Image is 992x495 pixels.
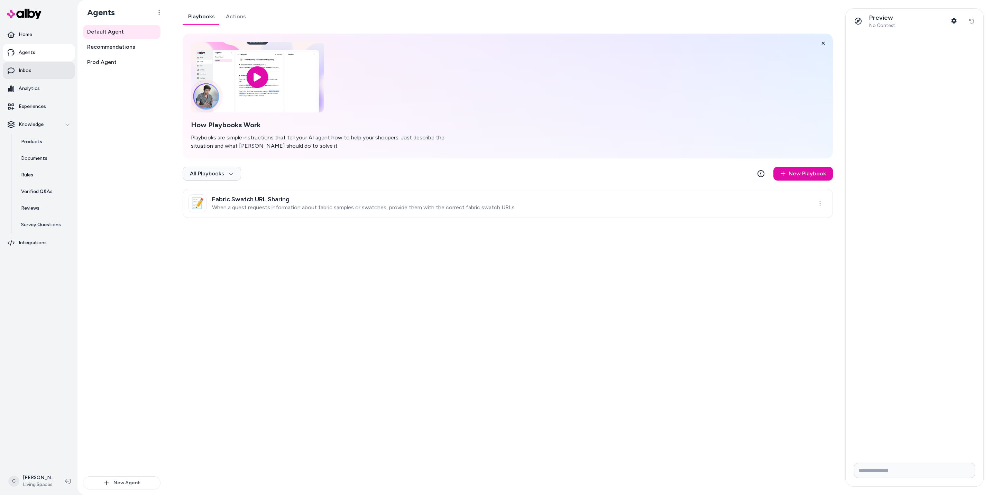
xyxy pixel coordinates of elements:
a: Reviews [14,200,75,217]
a: Experiences [3,98,75,115]
p: Survey Questions [21,221,61,228]
p: Playbooks are simple instructions that tell your AI agent how to help your shoppers. Just describ... [191,134,457,150]
span: Prod Agent [87,58,117,66]
span: No Context [869,22,895,29]
span: Default Agent [87,28,124,36]
p: Documents [21,155,47,162]
button: New Agent [83,476,160,489]
p: Integrations [19,239,47,246]
span: Recommendations [87,43,135,51]
p: Analytics [19,85,40,92]
a: Verified Q&As [14,183,75,200]
p: Reviews [21,205,39,212]
a: Home [3,26,75,43]
a: Documents [14,150,75,167]
div: 📝 [189,194,206,212]
a: Default Agent [83,25,160,39]
p: [PERSON_NAME] [23,474,54,481]
p: Products [21,138,42,145]
p: When a guest requests information about fabric samples or swatches, provide them with the correct... [212,204,515,211]
p: Inbox [19,67,31,74]
span: C [8,476,19,487]
a: Analytics [3,80,75,97]
p: Preview [869,14,895,22]
a: Rules [14,167,75,183]
a: Agents [3,44,75,61]
p: Agents [19,49,35,56]
input: Write your prompt here [854,463,975,478]
p: Verified Q&As [21,188,53,195]
h1: Agents [82,7,115,18]
h2: How Playbooks Work [191,121,457,129]
a: Playbooks [183,8,220,25]
a: Actions [220,8,251,25]
button: Knowledge [3,116,75,133]
a: Products [14,134,75,150]
a: Survey Questions [14,217,75,233]
a: New Playbook [773,167,833,181]
button: C[PERSON_NAME]Living Spaces [4,470,59,492]
a: Inbox [3,62,75,79]
a: Prod Agent [83,55,160,69]
img: alby Logo [7,9,42,19]
a: 📝Fabric Swatch URL SharingWhen a guest requests information about fabric samples or swatches, pro... [183,189,833,218]
a: Integrations [3,235,75,251]
a: Recommendations [83,40,160,54]
p: Knowledge [19,121,44,128]
p: Rules [21,172,33,178]
span: Living Spaces [23,481,54,488]
p: Experiences [19,103,46,110]
p: Home [19,31,32,38]
button: All Playbooks [183,167,241,181]
span: All Playbooks [190,170,234,177]
h3: Fabric Swatch URL Sharing [212,196,515,203]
